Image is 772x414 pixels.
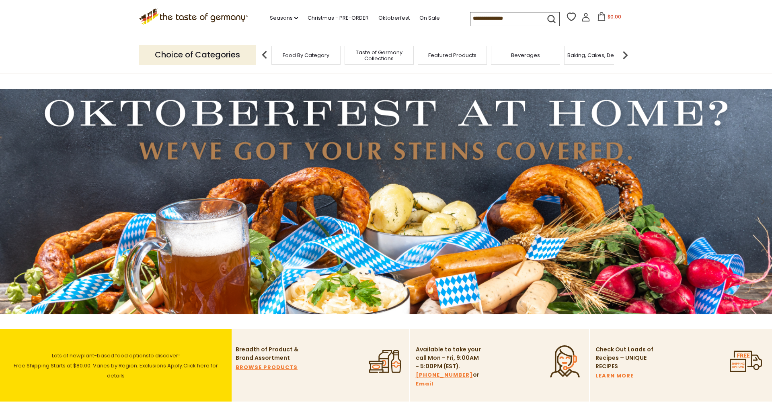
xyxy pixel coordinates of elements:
a: Seasons [270,14,298,22]
a: Baking, Cakes, Desserts [567,52,630,58]
a: On Sale [419,14,440,22]
img: next arrow [617,47,633,63]
a: Beverages [511,52,540,58]
a: LEARN MORE [595,371,634,380]
a: Featured Products [428,52,476,58]
a: plant-based food options [81,352,149,359]
a: Oktoberfest [378,14,410,22]
a: [PHONE_NUMBER] [416,371,473,379]
span: Lots of new to discover! Free Shipping Starts at $80.00. Varies by Region. Exclusions Apply. [14,352,218,379]
p: Breadth of Product & Brand Assortment [236,345,302,362]
span: $0.00 [608,13,621,20]
a: Email [416,379,433,388]
a: Christmas - PRE-ORDER [308,14,369,22]
p: Choice of Categories [139,45,256,65]
a: Click here for details [107,362,218,379]
p: Check Out Loads of Recipes – UNIQUE RECIPES [595,345,654,371]
a: Food By Category [283,52,329,58]
a: BROWSE PRODUCTS [236,363,298,372]
img: previous arrow [257,47,273,63]
a: Taste of Germany Collections [347,49,411,61]
button: $0.00 [592,12,626,24]
p: Available to take your call Mon - Fri, 9:00AM - 5:00PM (EST). or [416,345,482,388]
